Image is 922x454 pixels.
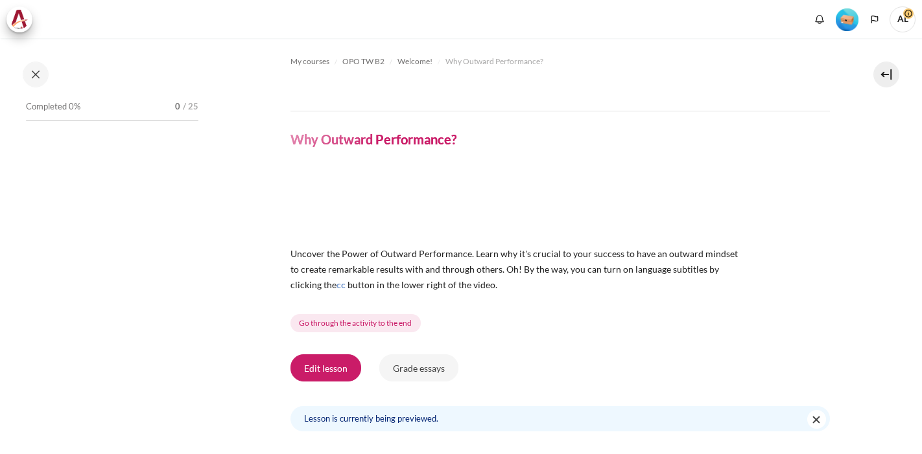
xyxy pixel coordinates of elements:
h4: Why Outward Performance? [290,131,456,148]
img: Level #1 [836,8,858,31]
a: Architeck Architeck [6,6,39,32]
a: Level #1 [831,7,864,31]
button: Grade essays [379,354,458,381]
button: Languages [865,10,884,29]
span: cc [337,279,346,290]
span: 0 [175,100,180,113]
div: Show notification window with no new notifications [810,10,829,29]
span: Uncover the Power of Outward Performance. Learn why it's crucial to your success to have an outwa... [290,248,738,290]
nav: Navigation bar [290,51,830,72]
div: Completion requirements for Why Outward Performance? [290,312,423,335]
img: 0 [290,168,744,238]
a: My courses [290,54,329,69]
span: My courses [290,56,329,67]
span: Completed 0% [26,100,80,113]
div: Level #1 [836,7,858,31]
span: / 25 [183,100,198,113]
img: Architeck [10,10,29,29]
span: Welcome! [397,56,432,67]
a: Why Outward Performance? [445,54,543,69]
span: AL [890,6,916,32]
a: Welcome! [397,54,432,69]
div: Lesson is currently being previewed. [290,406,830,431]
span: button in the lower right of the video. [348,279,497,290]
a: User menu [890,6,916,32]
span: Go through the activity to the end [299,317,412,329]
a: Completed 0% 0 / 25 [26,98,198,134]
span: OPO TW B2 [342,56,384,67]
span: Why Outward Performance? [445,56,543,67]
button: Edit lesson [290,354,361,381]
a: OPO TW B2 [342,54,384,69]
